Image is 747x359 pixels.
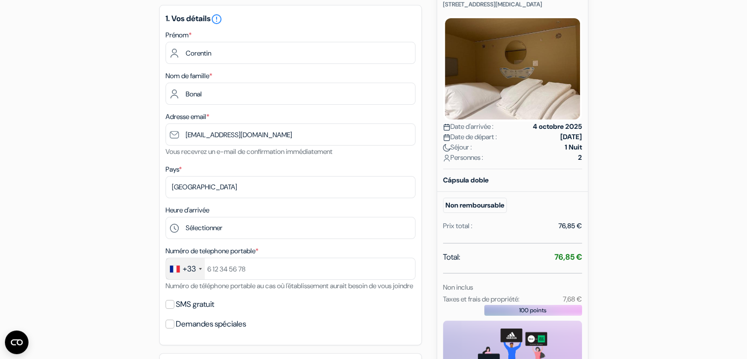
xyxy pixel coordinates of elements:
[443,251,460,263] span: Total:
[443,144,450,151] img: moon.svg
[166,71,212,81] label: Nom de famille
[5,330,28,354] button: Ouvrir le widget CMP
[533,121,582,132] strong: 4 octobre 2025
[166,258,205,279] div: France: +33
[560,132,582,142] strong: [DATE]
[443,152,483,163] span: Personnes :
[166,123,415,146] input: Entrer adresse e-mail
[443,198,507,213] small: Non remboursable
[166,258,415,280] input: 6 12 34 56 78
[558,221,582,231] div: 76,85 €
[166,42,415,64] input: Entrez votre prénom
[443,176,489,184] b: Cápsula doble
[166,281,413,290] small: Numéro de téléphone portable au cas où l'établissement aurait besoin de vous joindre
[565,142,582,152] strong: 1 Nuit
[443,132,497,142] span: Date de départ :
[443,123,450,131] img: calendar.svg
[443,134,450,141] img: calendar.svg
[443,295,520,303] small: Taxes et frais de propriété:
[176,298,214,311] label: SMS gratuit
[166,164,182,175] label: Pays
[176,317,246,331] label: Demandes spéciales
[562,295,581,303] small: 7,68 €
[166,205,209,215] label: Heure d'arrivée
[166,112,209,122] label: Adresse email
[443,154,450,162] img: user_icon.svg
[554,252,582,262] strong: 76,85 €
[166,13,415,25] h5: 1. Vos détails
[443,121,494,132] span: Date d'arrivée :
[211,13,222,24] a: error_outline
[166,147,332,156] small: Vous recevrez un e-mail de confirmation immédiatement
[519,306,547,315] span: 100 points
[211,13,222,25] i: error_outline
[443,142,472,152] span: Séjour :
[166,83,415,105] input: Entrer le nom de famille
[443,283,473,292] small: Non inclus
[578,152,582,163] strong: 2
[443,0,582,8] p: [STREET_ADDRESS][MEDICAL_DATA]
[166,246,258,256] label: Numéro de telephone portable
[443,221,472,231] div: Prix total :
[183,263,196,275] div: +33
[166,30,192,40] label: Prénom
